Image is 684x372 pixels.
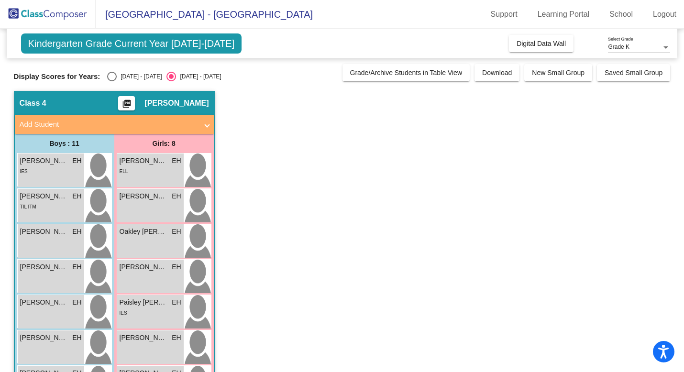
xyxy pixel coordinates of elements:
span: [PERSON_NAME] [20,262,68,272]
button: Download [474,64,519,81]
div: [DATE] - [DATE] [117,72,162,81]
a: Logout [645,7,684,22]
span: [GEOGRAPHIC_DATA] - [GEOGRAPHIC_DATA] [96,7,313,22]
span: Class 4 [20,98,46,108]
span: Oakley [PERSON_NAME] [120,227,167,237]
span: Grade K [608,44,629,50]
button: New Small Group [524,64,592,81]
span: [PERSON_NAME] [120,333,167,343]
span: [PERSON_NAME] [20,227,68,237]
span: ELL [120,169,128,174]
a: Support [483,7,525,22]
span: EH [72,191,81,201]
span: EH [172,191,181,201]
button: Grade/Archive Students in Table View [342,64,470,81]
span: [PERSON_NAME] [144,98,209,108]
a: School [602,7,640,22]
span: [PERSON_NAME] [120,191,167,201]
a: Learning Portal [530,7,597,22]
span: EH [72,333,81,343]
span: EH [172,333,181,343]
span: [PERSON_NAME] [120,156,167,166]
span: EH [172,262,181,272]
span: [PERSON_NAME] [20,156,68,166]
span: EH [72,227,81,237]
span: New Small Group [532,69,585,77]
span: EH [72,156,81,166]
span: Grade/Archive Students in Table View [350,69,463,77]
span: EH [72,297,81,307]
mat-radio-group: Select an option [107,72,221,81]
button: Digital Data Wall [509,35,574,52]
span: Kindergarten Grade Current Year [DATE]-[DATE] [21,33,242,54]
div: [DATE] - [DATE] [176,72,221,81]
span: [PERSON_NAME] [20,297,68,307]
span: Digital Data Wall [517,40,566,47]
span: EH [172,297,181,307]
div: Boys : 11 [15,134,114,153]
span: Saved Small Group [605,69,662,77]
span: TIL ITM [20,204,36,209]
mat-icon: picture_as_pdf [121,99,132,112]
span: [PERSON_NAME] [20,333,68,343]
span: EH [172,156,181,166]
button: Saved Small Group [597,64,670,81]
span: [PERSON_NAME] [20,191,68,201]
button: Print Students Details [118,96,135,110]
mat-panel-title: Add Student [20,119,198,130]
span: [PERSON_NAME] [120,262,167,272]
span: Display Scores for Years: [14,72,100,81]
span: IES [120,310,127,316]
div: Girls: 8 [114,134,214,153]
span: EH [172,227,181,237]
span: IES [20,169,28,174]
span: Paisley [PERSON_NAME] [120,297,167,307]
span: EH [72,262,81,272]
mat-expansion-panel-header: Add Student [15,115,214,134]
span: Download [482,69,512,77]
